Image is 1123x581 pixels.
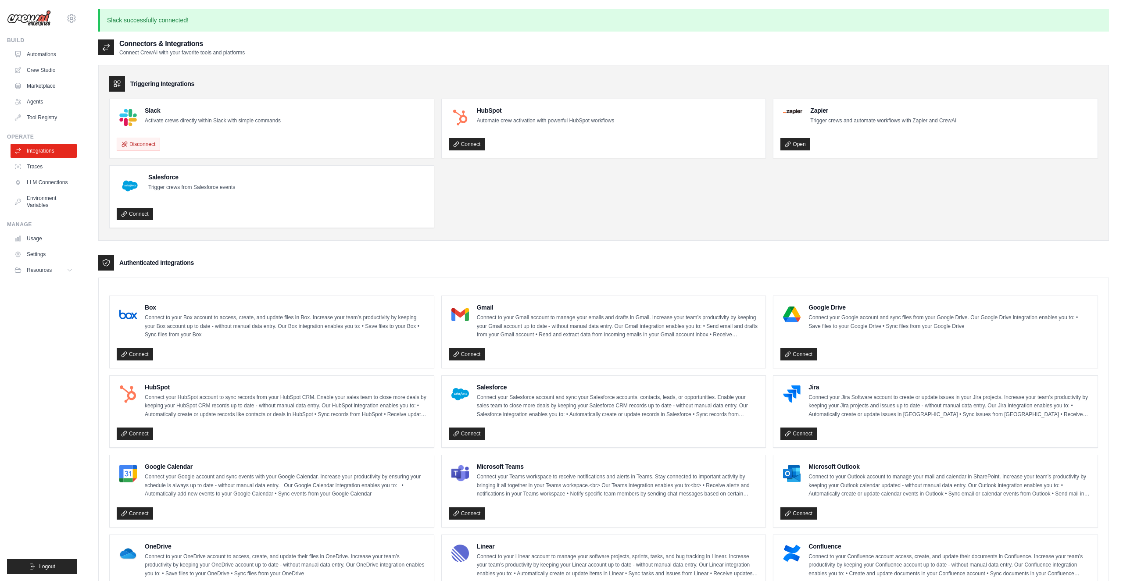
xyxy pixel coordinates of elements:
h4: Google Drive [808,303,1091,312]
a: Usage [11,232,77,246]
p: Connect to your OneDrive account to access, create, and update their files in OneDrive. Increase ... [145,552,427,578]
p: Connect your HubSpot account to sync records from your HubSpot CRM. Enable your sales team to clo... [145,393,427,419]
div: Operate [7,133,77,140]
h4: Salesforce [148,173,235,182]
h4: Box [145,303,427,312]
p: Activate crews directly within Slack with simple commands [145,117,281,125]
a: Connect [449,428,485,440]
h4: Salesforce [477,383,759,392]
h4: Microsoft Teams [477,462,759,471]
a: Environment Variables [11,191,77,212]
a: Connect [449,507,485,520]
a: Integrations [11,144,77,158]
span: Resources [27,267,52,274]
img: Box Logo [119,306,137,323]
h4: Zapier [810,106,956,115]
p: Connect your Jira Software account to create or update issues in your Jira projects. Increase you... [808,393,1091,419]
h4: Google Calendar [145,462,427,471]
p: Connect CrewAI with your favorite tools and platforms [119,49,245,56]
a: Open [780,138,810,150]
img: HubSpot Logo [451,109,469,126]
img: Logo [7,10,51,27]
img: Confluence Logo [783,545,801,562]
p: Slack successfully connected! [98,9,1109,32]
a: Connect [780,348,817,360]
h4: HubSpot [145,383,427,392]
a: Traces [11,160,77,174]
a: Connect [117,428,153,440]
a: Connect [117,208,153,220]
h4: Microsoft Outlook [808,462,1091,471]
p: Connect your Salesforce account and sync your Salesforce accounts, contacts, leads, or opportunit... [477,393,759,419]
p: Connect to your Gmail account to manage your emails and drafts in Gmail. Increase your team’s pro... [477,314,759,339]
h4: Gmail [477,303,759,312]
h4: Jira [808,383,1091,392]
a: Marketplace [11,79,77,93]
img: Zapier Logo [783,109,802,114]
p: Connect to your Confluence account access, create, and update their documents in Confluence. Incr... [808,552,1091,578]
p: Automate crew activation with powerful HubSpot workflows [477,117,614,125]
img: Slack Logo [119,109,137,126]
h3: Triggering Integrations [130,79,194,88]
a: Connect [449,138,485,150]
img: Google Calendar Logo [119,465,137,482]
p: Connect to your Box account to access, create, and update files in Box. Increase your team’s prod... [145,314,427,339]
p: Connect your Google account and sync events with your Google Calendar. Increase your productivity... [145,473,427,499]
button: Disconnect [117,138,160,151]
a: Tool Registry [11,110,77,125]
p: Connect your Google account and sync files from your Google Drive. Our Google Drive integration e... [808,314,1091,331]
h4: Linear [477,542,759,551]
h4: Slack [145,106,281,115]
img: HubSpot Logo [119,385,137,403]
img: Salesforce Logo [451,385,469,403]
button: Logout [7,559,77,574]
img: Microsoft Teams Logo [451,465,469,482]
p: Connect your Teams workspace to receive notifications and alerts in Teams. Stay connected to impo... [477,473,759,499]
a: Crew Studio [11,63,77,77]
p: Connect to your Linear account to manage your software projects, sprints, tasks, and bug tracking... [477,552,759,578]
a: Agents [11,95,77,109]
div: Manage [7,221,77,228]
h2: Connectors & Integrations [119,39,245,49]
img: Gmail Logo [451,306,469,323]
h4: OneDrive [145,542,427,551]
h3: Authenticated Integrations [119,258,194,267]
a: Connect [449,348,485,360]
span: Logout [39,563,55,570]
img: OneDrive Logo [119,545,137,562]
a: LLM Connections [11,175,77,189]
a: Connect [117,348,153,360]
img: Google Drive Logo [783,306,801,323]
img: Salesforce Logo [119,175,140,196]
div: Build [7,37,77,44]
a: Connect [117,507,153,520]
h4: HubSpot [477,106,614,115]
img: Linear Logo [451,545,469,562]
img: Microsoft Outlook Logo [783,465,801,482]
button: Resources [11,263,77,277]
p: Trigger crews and automate workflows with Zapier and CrewAI [810,117,956,125]
img: Jira Logo [783,385,801,403]
p: Connect to your Outlook account to manage your mail and calendar in SharePoint. Increase your tea... [808,473,1091,499]
a: Automations [11,47,77,61]
h4: Confluence [808,542,1091,551]
p: Trigger crews from Salesforce events [148,183,235,192]
a: Connect [780,428,817,440]
a: Settings [11,247,77,261]
a: Connect [780,507,817,520]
